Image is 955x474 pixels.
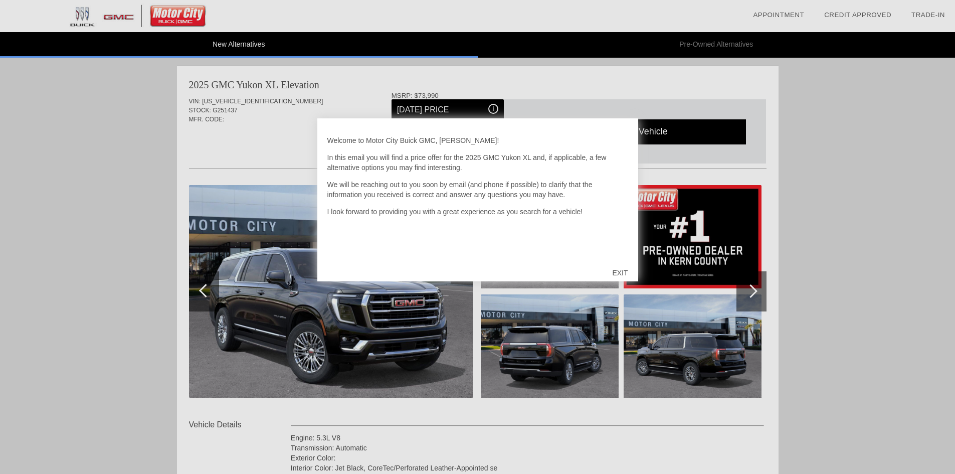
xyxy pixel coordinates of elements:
[327,207,628,217] p: I look forward to providing you with a great experience as you search for a vehicle!
[327,135,628,145] p: Welcome to Motor City Buick GMC, [PERSON_NAME]!
[824,11,891,19] a: Credit Approved
[602,258,638,288] div: EXIT
[327,152,628,173] p: In this email you will find a price offer for the 2025 GMC Yukon XL and, if applicable, a few alt...
[753,11,804,19] a: Appointment
[327,180,628,200] p: We will be reaching out to you soon by email (and phone if possible) to clarify that the informat...
[911,11,945,19] a: Trade-In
